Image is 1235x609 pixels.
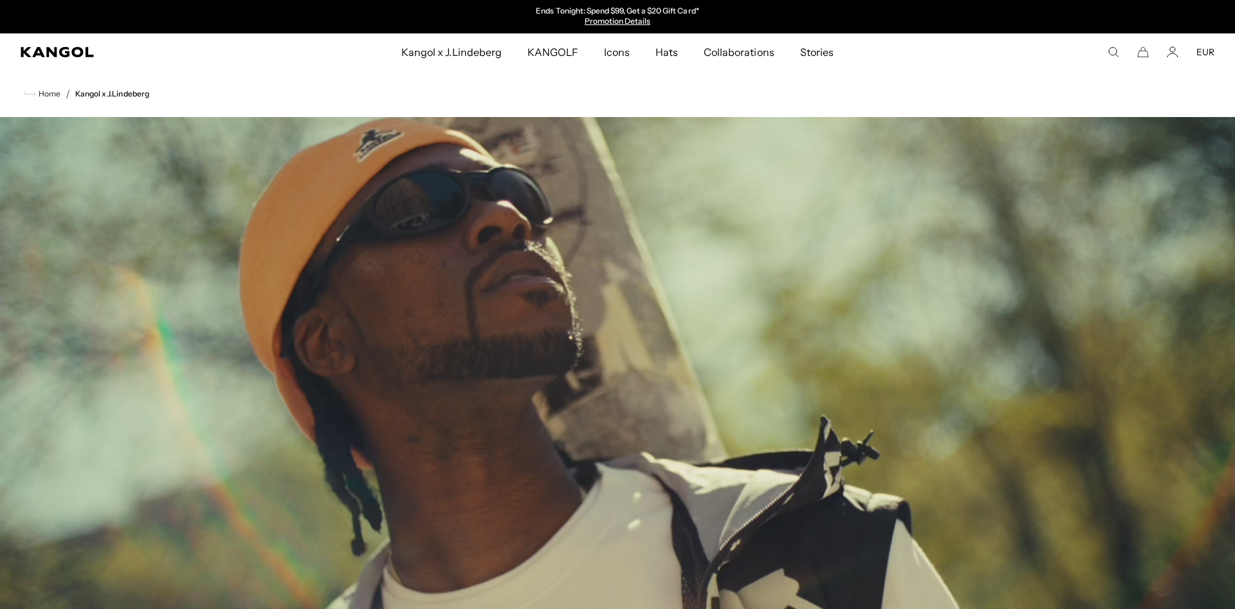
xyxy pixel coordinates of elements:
[704,33,774,71] span: Collaborations
[1196,46,1214,58] button: EUR
[401,33,502,71] span: Kangol x J.Lindeberg
[60,86,70,102] li: /
[691,33,787,71] a: Collaborations
[1167,46,1178,58] a: Account
[527,33,578,71] span: KANGOLF
[536,6,699,17] p: Ends Tonight: Spend $99, Get a $20 Gift Card*
[485,6,750,27] div: 1 of 2
[485,6,750,27] div: Announcement
[655,33,678,71] span: Hats
[643,33,691,71] a: Hats
[389,33,515,71] a: Kangol x J.Lindeberg
[585,16,650,26] a: Promotion Details
[36,89,60,98] span: Home
[21,47,266,57] a: Kangol
[485,6,750,27] slideshow-component: Announcement bar
[1108,46,1119,58] summary: Search here
[75,89,149,98] a: Kangol x J.Lindeberg
[604,33,630,71] span: Icons
[787,33,846,71] a: Stories
[800,33,834,71] span: Stories
[1137,46,1149,58] button: Cart
[591,33,643,71] a: Icons
[515,33,591,71] a: KANGOLF
[24,88,60,100] a: Home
